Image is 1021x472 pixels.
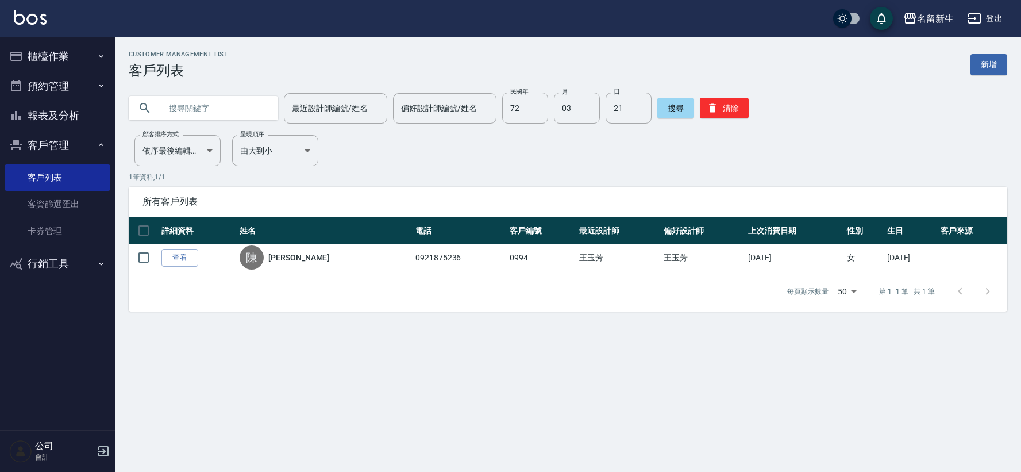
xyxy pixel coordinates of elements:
[240,245,264,270] div: 陳
[745,217,844,244] th: 上次消費日期
[5,41,110,71] button: 櫃檯作業
[5,218,110,244] a: 卡券管理
[159,217,237,244] th: 詳細資料
[240,130,264,139] label: 呈現順序
[614,87,619,96] label: 日
[142,130,179,139] label: 顧客排序方式
[134,135,221,166] div: 依序最後編輯時間
[970,54,1007,75] a: 新增
[661,244,745,271] td: 王玉芳
[5,191,110,217] a: 客資篩選匯出
[657,98,694,118] button: 搜尋
[232,135,318,166] div: 由大到小
[129,172,1007,182] p: 1 筆資料, 1 / 1
[161,93,269,124] input: 搜尋關鍵字
[745,244,844,271] td: [DATE]
[576,244,661,271] td: 王玉芳
[507,244,576,271] td: 0994
[268,252,329,263] a: [PERSON_NAME]
[5,71,110,101] button: 預約管理
[661,217,745,244] th: 偏好設計師
[870,7,893,30] button: save
[917,11,954,26] div: 名留新生
[5,249,110,279] button: 行銷工具
[35,440,94,452] h5: 公司
[142,196,993,208] span: 所有客戶列表
[14,10,47,25] img: Logo
[833,276,861,307] div: 50
[844,217,884,244] th: 性別
[938,217,1007,244] th: 客戶來源
[700,98,749,118] button: 清除
[5,164,110,191] a: 客戶列表
[413,217,507,244] th: 電話
[237,217,413,244] th: 姓名
[899,7,958,30] button: 名留新生
[9,440,32,463] img: Person
[562,87,568,96] label: 月
[129,63,228,79] h3: 客戶列表
[884,244,938,271] td: [DATE]
[5,101,110,131] button: 報表及分析
[963,8,1007,29] button: 登出
[161,249,198,267] a: 查看
[844,244,884,271] td: 女
[879,286,935,297] p: 第 1–1 筆 共 1 筆
[510,87,528,96] label: 民國年
[129,51,228,58] h2: Customer Management List
[413,244,507,271] td: 0921875236
[884,217,938,244] th: 生日
[5,131,110,160] button: 客戶管理
[507,217,576,244] th: 客戶編號
[787,286,829,297] p: 每頁顯示數量
[35,452,94,462] p: 會計
[576,217,661,244] th: 最近設計師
